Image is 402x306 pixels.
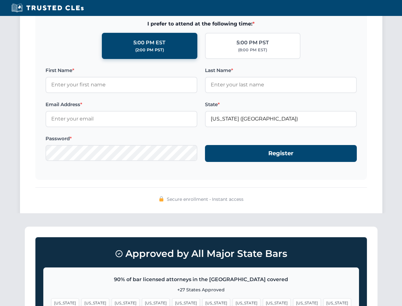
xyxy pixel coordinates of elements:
[133,39,166,47] div: 5:00 PM EST
[135,47,164,53] div: (2:00 PM PST)
[46,111,197,127] input: Enter your email
[43,245,359,262] h3: Approved by All Major State Bars
[46,77,197,93] input: Enter your first name
[205,77,357,93] input: Enter your last name
[51,275,351,284] p: 90% of bar licensed attorneys in the [GEOGRAPHIC_DATA] covered
[205,67,357,74] label: Last Name
[51,286,351,293] p: +27 States Approved
[46,20,357,28] span: I prefer to attend at the following time:
[238,47,267,53] div: (8:00 PM EST)
[159,196,164,201] img: 🔒
[46,67,197,74] label: First Name
[46,101,197,108] label: Email Address
[236,39,269,47] div: 5:00 PM PST
[205,145,357,162] button: Register
[10,3,86,13] img: Trusted CLEs
[167,196,243,203] span: Secure enrollment • Instant access
[205,101,357,108] label: State
[205,111,357,127] input: Florida (FL)
[46,135,197,142] label: Password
